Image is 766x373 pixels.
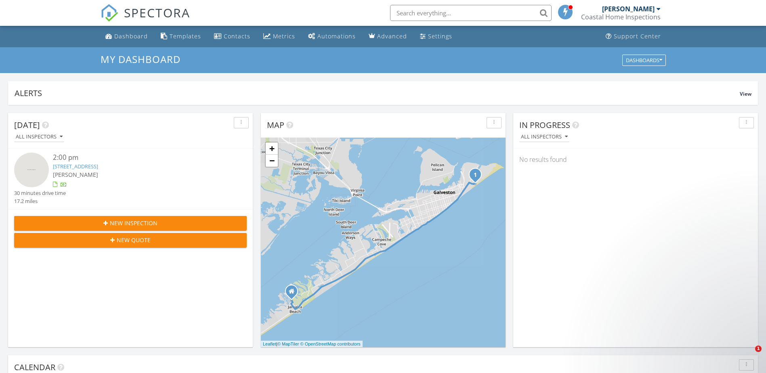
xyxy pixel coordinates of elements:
[292,291,296,296] div: 4801 Jolly Roger Road, Jamaica Beach TX 77554
[14,216,247,231] button: New Inspection
[266,142,278,155] a: Zoom in
[101,4,118,22] img: The Best Home Inspection Software - Spectora
[14,233,247,247] button: New Quote
[739,346,758,365] iframe: Intercom live chat
[170,32,201,40] div: Templates
[622,54,666,66] button: Dashboards
[519,132,569,142] button: All Inspectors
[266,155,278,167] a: Zoom out
[261,341,363,348] div: |
[14,153,247,205] a: 2:00 pm [STREET_ADDRESS] [PERSON_NAME] 30 minutes drive time 17.2 miles
[365,29,410,44] a: Advanced
[124,4,190,21] span: SPECTORA
[390,5,552,21] input: Search everything...
[428,32,452,40] div: Settings
[317,32,356,40] div: Automations
[377,32,407,40] div: Advanced
[15,88,740,98] div: Alerts
[300,342,361,346] a: © OpenStreetMap contributors
[740,90,751,97] span: View
[14,362,55,373] span: Calendar
[211,29,254,44] a: Contacts
[14,189,66,197] div: 30 minutes drive time
[273,32,295,40] div: Metrics
[101,52,180,66] span: My Dashboard
[263,342,276,346] a: Leaflet
[267,119,284,130] span: Map
[16,134,63,140] div: All Inspectors
[53,163,98,170] a: [STREET_ADDRESS]
[224,32,250,40] div: Contacts
[755,346,762,352] span: 1
[277,342,299,346] a: © MapTiler
[474,172,477,178] i: 1
[114,32,148,40] div: Dashboard
[519,119,570,130] span: In Progress
[475,174,480,179] div: 415 E Beach Dr 210, Galveston, TX 77550
[102,29,151,44] a: Dashboard
[602,5,655,13] div: [PERSON_NAME]
[14,119,40,130] span: [DATE]
[110,219,157,227] span: New Inspection
[602,29,664,44] a: Support Center
[117,236,151,244] span: New Quote
[14,153,49,187] img: streetview
[101,11,190,28] a: SPECTORA
[513,149,758,170] div: No results found
[626,57,662,63] div: Dashboards
[14,197,66,205] div: 17.2 miles
[53,153,227,163] div: 2:00 pm
[614,32,661,40] div: Support Center
[521,134,568,140] div: All Inspectors
[14,132,64,142] button: All Inspectors
[260,29,298,44] a: Metrics
[157,29,204,44] a: Templates
[305,29,359,44] a: Automations (Basic)
[581,13,661,21] div: Coastal Home Inspections
[417,29,455,44] a: Settings
[53,171,98,178] span: [PERSON_NAME]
